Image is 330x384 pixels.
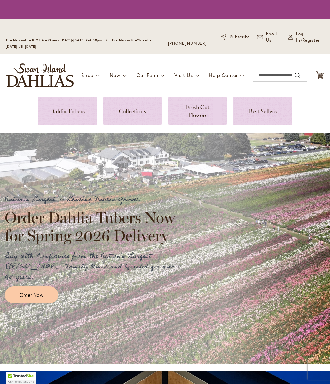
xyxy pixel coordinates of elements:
[230,34,250,40] span: Subscribe
[81,72,94,78] span: Shop
[296,31,324,44] span: Log In/Register
[6,63,74,87] a: store logo
[5,194,181,205] p: Nation's Largest & Leading Dahlia Grower
[110,72,120,78] span: New
[5,251,181,283] p: Buy with Confidence from the Nation's Largest [PERSON_NAME]. Family Owned and Operated for over 9...
[257,31,282,44] a: Email Us
[295,70,301,81] button: Search
[209,72,238,78] span: Help Center
[20,291,43,299] span: Order Now
[5,209,181,244] h2: Order Dahlia Tubers Now for Spring 2026 Delivery
[221,34,250,40] a: Subscribe
[266,31,282,44] span: Email Us
[174,72,193,78] span: Visit Us
[288,31,324,44] a: Log In/Register
[6,38,137,42] span: The Mercantile & Office Open - [DATE]-[DATE] 9-4:30pm / The Mercantile
[5,286,58,303] a: Order Now
[168,40,207,47] a: [PHONE_NUMBER]
[137,72,158,78] span: Our Farm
